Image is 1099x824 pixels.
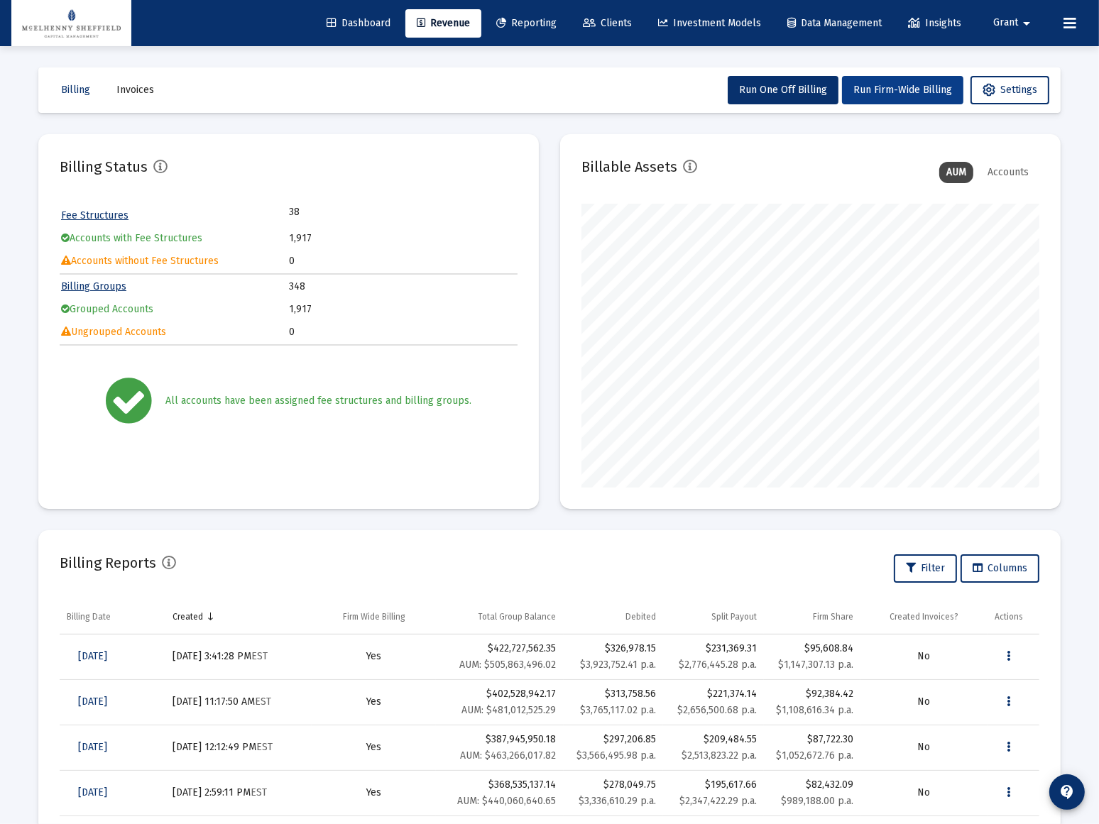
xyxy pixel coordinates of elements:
button: Run Firm-Wide Billing [842,76,963,104]
div: Split Payout [711,611,757,622]
button: Invoices [105,76,165,104]
div: $297,206.85 [571,732,656,747]
span: [DATE] [78,786,107,798]
div: $387,945,950.18 [443,732,556,763]
h2: Billable Assets [581,155,677,178]
a: Data Management [776,9,893,38]
div: Created [173,611,203,622]
td: 1,917 [290,228,517,249]
div: Created Invoices? [890,611,958,622]
div: Billing Date [67,611,111,622]
td: Column Total Group Balance [436,600,563,634]
div: $195,617.66 [670,778,757,808]
div: Yes [319,695,430,709]
div: Yes [319,740,430,754]
div: Yes [319,786,430,800]
button: Billing [50,76,102,104]
div: Debited [625,611,656,622]
div: $95,608.84 [771,642,853,656]
div: AUM [939,162,973,183]
td: Column Billing Date [60,600,165,634]
small: $3,566,495.98 p.a. [576,749,656,762]
a: Fee Structures [61,209,129,221]
td: 0 [290,322,517,343]
button: Filter [894,554,957,583]
div: [DATE] 11:17:50 AM [173,695,305,709]
td: Accounts with Fee Structures [61,228,288,249]
small: AUM: $440,060,640.65 [458,795,557,807]
a: Insights [897,9,973,38]
small: EST [251,650,268,662]
small: $2,513,823.22 p.a. [682,749,757,762]
td: Grouped Accounts [61,299,288,320]
small: $3,765,117.02 p.a. [580,704,656,716]
small: $3,923,752.41 p.a. [580,659,656,671]
small: $1,147,307.13 p.a. [778,659,853,671]
a: [DATE] [67,688,119,716]
span: Filter [906,562,945,574]
button: Run One Off Billing [728,76,838,104]
div: [DATE] 3:41:28 PM [173,649,305,664]
td: 1,917 [290,299,517,320]
div: $87,722.30 [771,732,853,747]
span: Revenue [417,17,470,29]
td: Ungrouped Accounts [61,322,288,343]
span: [DATE] [78,650,107,662]
a: [DATE] [67,733,119,762]
a: Dashboard [315,9,402,38]
small: AUM: $505,863,496.02 [460,659,557,671]
div: Accounts [980,162,1036,183]
button: Grant [976,9,1052,37]
td: 38 [290,205,403,219]
td: Column Actions [988,600,1039,634]
span: Columns [973,562,1027,574]
div: $278,049.75 [571,778,656,792]
span: Investment Models [658,17,761,29]
small: EST [256,741,273,753]
mat-icon: arrow_drop_down [1018,9,1035,38]
td: 348 [290,276,517,297]
button: Columns [961,554,1039,583]
td: Column Firm Wide Billing [312,600,437,634]
small: EST [255,696,271,708]
a: [DATE] [67,779,119,807]
div: No [868,740,980,754]
div: [DATE] 12:12:49 PM [173,740,305,754]
td: Column Debited [564,600,663,634]
div: $422,727,562.35 [443,642,556,672]
a: [DATE] [67,642,119,671]
div: Actions [995,611,1023,622]
a: Revenue [405,9,481,38]
div: [DATE] 2:59:11 PM [173,786,305,800]
small: $1,052,672.76 p.a. [776,749,853,762]
span: Dashboard [327,17,390,29]
div: Firm Wide Billing [343,611,405,622]
div: Firm Share [813,611,853,622]
h2: Billing Reports [60,551,156,574]
span: [DATE] [78,696,107,708]
span: [DATE] [78,741,107,753]
div: $82,432.09 [771,778,853,792]
td: Column Created Invoices? [860,600,988,634]
td: Column Created [165,600,312,634]
span: Clients [583,17,632,29]
td: Accounts without Fee Structures [61,251,288,272]
small: EST [251,786,267,798]
small: $2,347,422.29 p.a. [679,795,757,807]
img: Dashboard [22,9,121,38]
a: Investment Models [647,9,772,38]
span: Run One Off Billing [739,84,827,96]
small: $2,776,445.28 p.a. [679,659,757,671]
span: Insights [908,17,961,29]
a: Billing Groups [61,280,126,292]
div: $326,978.15 [571,642,656,656]
div: Total Group Balance [479,611,557,622]
span: Invoices [116,84,154,96]
span: Data Management [787,17,882,29]
div: $231,369.31 [670,642,757,672]
mat-icon: contact_support [1059,784,1076,801]
span: Settings [983,84,1037,96]
small: $1,108,616.34 p.a. [776,704,853,716]
td: Column Firm Share [764,600,860,634]
small: AUM: $481,012,525.29 [462,704,557,716]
